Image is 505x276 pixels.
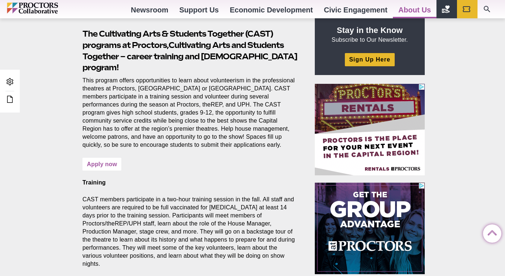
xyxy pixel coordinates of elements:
a: Apply now [82,158,121,171]
a: Admin Area [4,75,16,89]
a: Sign Up Here [345,53,395,66]
a: Edit this Post/Page [4,93,16,107]
iframe: Advertisement [315,84,425,175]
strong: Training [82,179,106,186]
strong: Stay in the Know [337,26,403,35]
h1: CAST [82,5,298,19]
iframe: Advertisement [315,183,425,274]
p: This program offers opportunities to learn about volunteerism in the professional theatres at Pro... [82,77,298,149]
a: Back to Top [483,225,498,239]
img: Proctors logo [7,3,89,14]
p: Subscribe to Our Newsletter. [324,25,416,44]
h2: The Cultivating Arts & Students Together (CAST) programs at Proctors, [82,28,298,73]
strong: Cultivating Arts and Students Together – career training and [DEMOGRAPHIC_DATA] program! [82,40,297,72]
p: CAST members participate in a two-hour training session in the fall. All staff and volunteers are... [82,195,298,268]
